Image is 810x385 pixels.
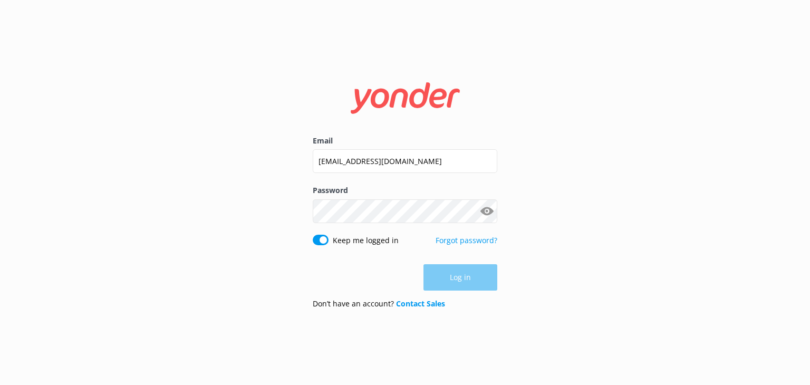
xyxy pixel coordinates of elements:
a: Contact Sales [396,299,445,309]
button: Show password [476,200,497,222]
p: Don’t have an account? [313,298,445,310]
label: Keep me logged in [333,235,399,246]
input: user@emailaddress.com [313,149,497,173]
a: Forgot password? [436,235,497,245]
label: Email [313,135,497,147]
label: Password [313,185,497,196]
